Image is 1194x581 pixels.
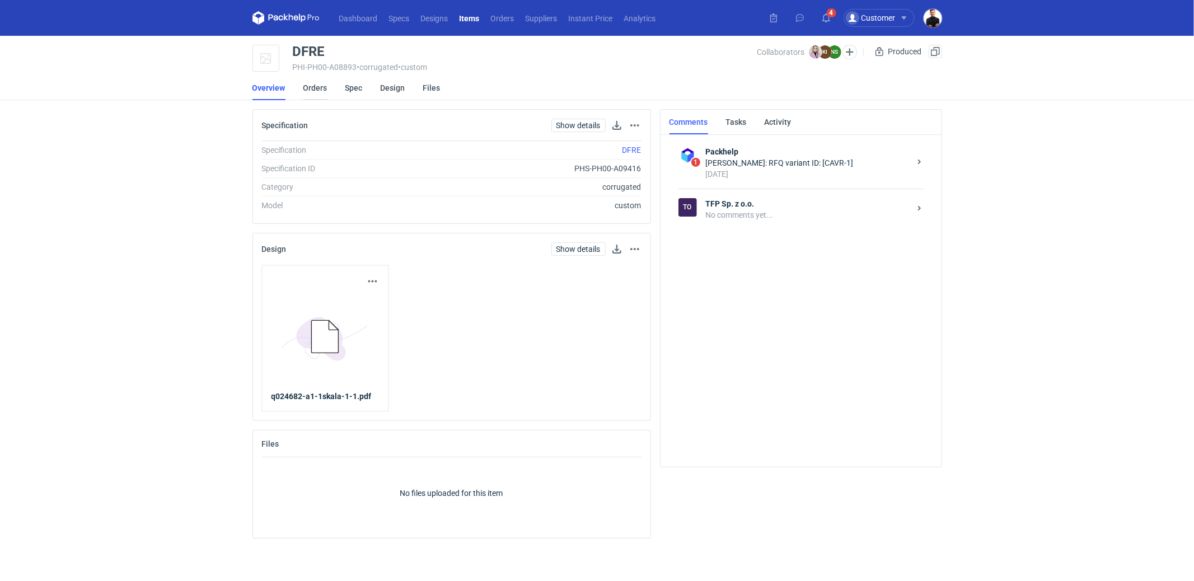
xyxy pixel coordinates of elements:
div: corrugated [414,181,642,193]
h2: Files [262,439,279,448]
span: Collaborators [757,48,804,57]
a: Orders [485,11,520,25]
button: Customer [844,9,924,27]
div: Category [262,181,414,193]
a: Overview [252,76,285,100]
a: Files [423,76,441,100]
div: No comments yet... [706,209,910,221]
div: PHI-PH00-A08893 [293,63,757,72]
button: Actions [628,242,642,256]
div: TFP Sp. z o.o. [678,198,697,217]
strong: TFP Sp. z o.o. [706,198,910,209]
svg: Packhelp Pro [252,11,320,25]
a: Show details [551,119,606,132]
img: Tomasz Kubiak [924,9,942,27]
div: Produced [873,45,924,58]
span: • custom [399,63,428,72]
div: Specification [262,144,414,156]
span: 1 [691,158,700,167]
div: Customer [846,11,896,25]
a: Comments [669,110,708,134]
a: Spec [345,76,363,100]
a: Analytics [619,11,662,25]
figcaption: To [678,198,697,217]
button: Actions [366,275,379,288]
a: Orders [303,76,327,100]
a: Designs [415,11,454,25]
figcaption: NS [828,45,841,59]
img: Klaudia Wiśniewska [809,45,822,59]
button: Edit collaborators [842,45,856,59]
button: Download design [610,242,624,256]
a: Items [454,11,485,25]
strong: q024682-a1-1skala-1-1.pdf [271,392,371,401]
h2: Specification [262,121,308,130]
a: Show details [551,242,606,256]
p: No files uploaded for this item [400,488,503,499]
span: • corrugated [357,63,399,72]
a: Instant Price [563,11,619,25]
div: PHS-PH00-A09416 [414,163,642,174]
button: 4 [817,9,835,27]
a: Specs [383,11,415,25]
a: q024682-a1-1skala-1-1.pdf [271,391,379,402]
a: DFRE [622,146,641,154]
a: Activity [765,110,792,134]
button: Download specification [610,119,624,132]
a: Dashboard [334,11,383,25]
h2: Design [262,245,287,254]
div: [DATE] [706,168,910,180]
button: Actions [628,119,642,132]
button: Duplicate Item [929,45,942,58]
a: Tasks [726,110,747,134]
div: Model [262,200,414,211]
img: Packhelp [678,146,697,165]
div: [PERSON_NAME]: RFQ variant ID: [CAVR-1] [706,157,910,168]
div: DFRE [293,45,325,58]
a: Design [381,76,405,100]
div: Specification ID [262,163,414,174]
div: custom [414,200,642,211]
strong: Packhelp [706,146,910,157]
a: Suppliers [520,11,563,25]
figcaption: KI [818,45,832,59]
